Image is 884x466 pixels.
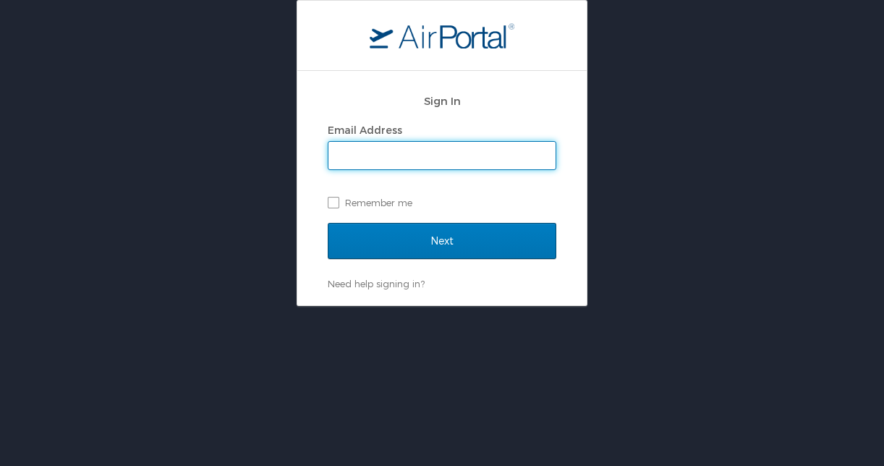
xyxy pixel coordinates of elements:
label: Email Address [328,124,402,136]
a: Need help signing in? [328,278,425,289]
label: Remember me [328,192,556,213]
input: Next [328,223,556,259]
img: logo [370,22,514,48]
h2: Sign In [328,93,556,109]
